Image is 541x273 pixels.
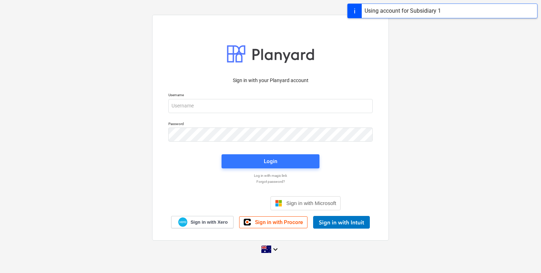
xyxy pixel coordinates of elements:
[168,93,373,99] p: Username
[365,7,441,15] div: Using account for Subsidiary 1
[222,154,319,168] button: Login
[171,216,234,228] a: Sign in with Xero
[275,200,282,207] img: Microsoft logo
[255,219,303,225] span: Sign in with Procore
[168,99,373,113] input: Username
[264,157,277,166] div: Login
[168,122,373,128] p: Password
[165,173,376,178] a: Log in with magic link
[286,200,336,206] span: Sign in with Microsoft
[239,216,307,228] a: Sign in with Procore
[271,245,280,254] i: keyboard_arrow_down
[191,219,228,225] span: Sign in with Xero
[197,196,268,211] iframe: Sign in with Google Button
[168,77,373,84] p: Sign in with your Planyard account
[165,179,376,184] a: Forgot password?
[178,217,187,227] img: Xero logo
